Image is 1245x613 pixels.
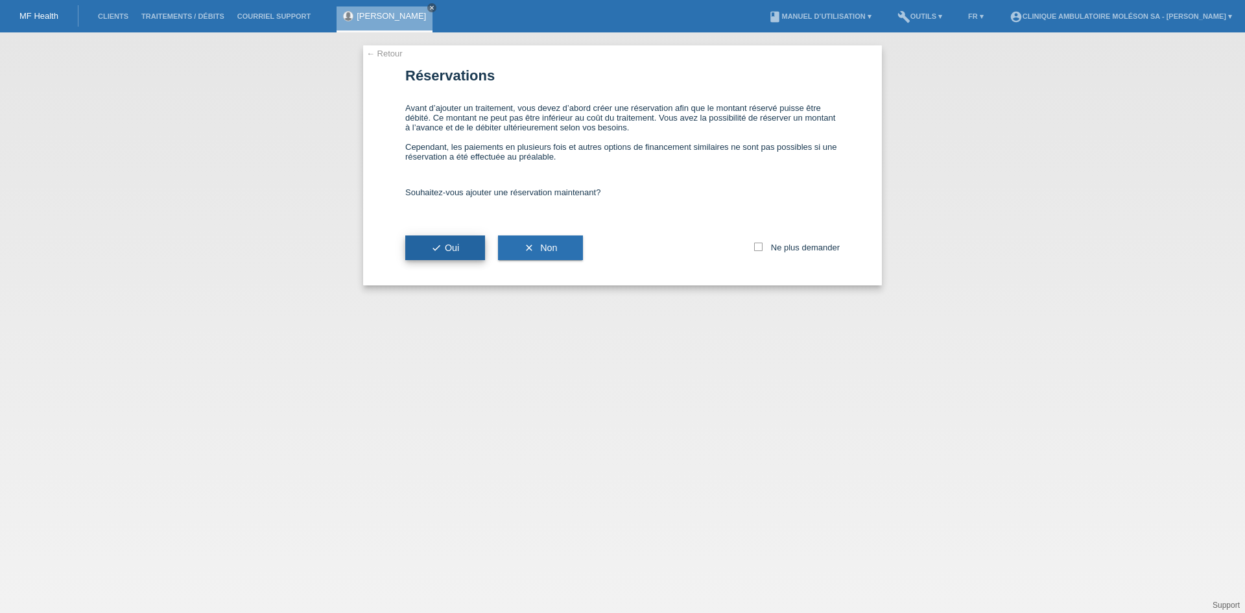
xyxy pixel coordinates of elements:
i: build [897,10,910,23]
a: Courriel Support [231,12,317,20]
div: Souhaitez-vous ajouter une réservation maintenant? [405,174,840,210]
i: book [768,10,781,23]
i: account_circle [1010,10,1023,23]
button: checkOui [405,235,485,260]
h1: Réservations [405,67,840,84]
a: close [427,3,436,12]
span: Oui [431,243,459,253]
button: clear Non [498,235,583,260]
a: Traitements / débits [135,12,231,20]
a: buildOutils ▾ [891,12,949,20]
i: check [431,243,442,253]
a: account_circleClinique ambulatoire Moléson SA - [PERSON_NAME] ▾ [1003,12,1239,20]
div: Avant d’ajouter un traitement, vous devez d’abord créer une réservation afin que le montant réser... [405,90,840,174]
i: close [429,5,435,11]
a: [PERSON_NAME] [357,11,426,21]
i: clear [524,243,534,253]
label: Ne plus demander [754,243,840,252]
a: FR ▾ [962,12,990,20]
a: ← Retour [366,49,403,58]
span: Non [540,243,557,253]
a: MF Health [19,11,58,21]
a: Clients [91,12,135,20]
a: Support [1213,601,1240,610]
a: bookManuel d’utilisation ▾ [762,12,877,20]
